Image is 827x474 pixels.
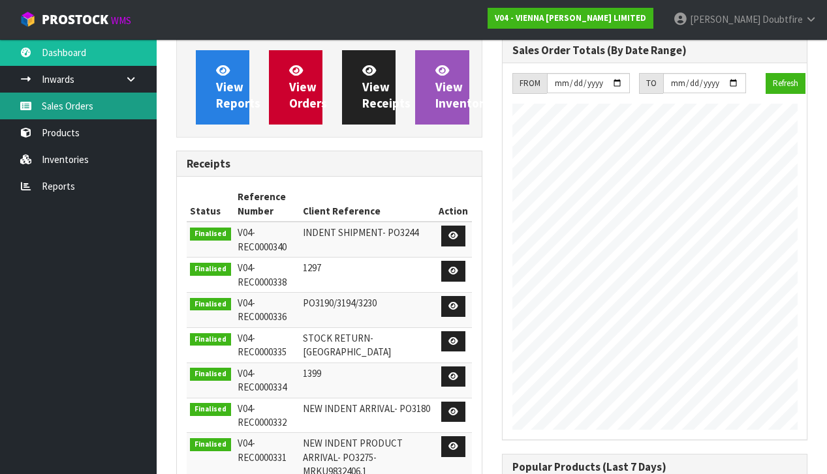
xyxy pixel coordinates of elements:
[190,263,231,276] span: Finalised
[639,73,663,94] div: TO
[190,438,231,451] span: Finalised
[762,13,803,25] span: Doubtfire
[190,228,231,241] span: Finalised
[238,437,287,463] span: V04-REC0000331
[512,73,547,94] div: FROM
[190,333,231,346] span: Finalised
[187,186,234,222] th: Status
[190,298,231,311] span: Finalised
[300,186,435,222] th: Client Reference
[495,12,646,23] strong: V04 - VIENNA [PERSON_NAME] LIMITED
[512,461,798,473] h3: Popular Products (Last 7 Days)
[303,367,321,379] span: 1399
[362,63,411,111] span: View Receipts
[42,11,108,28] span: ProStock
[435,63,490,111] span: View Inventory
[238,402,287,428] span: V04-REC0000332
[111,14,131,27] small: WMS
[415,50,469,125] a: ViewInventory
[238,297,287,323] span: V04-REC0000336
[187,158,472,170] h3: Receipts
[303,332,391,358] span: STOCK RETURN- [GEOGRAPHIC_DATA]
[238,226,287,252] span: V04-REC0000340
[303,261,321,274] span: 1297
[690,13,760,25] span: [PERSON_NAME]
[342,50,396,125] a: ViewReceipts
[190,368,231,381] span: Finalised
[216,63,260,111] span: View Reports
[435,186,471,222] th: Action
[238,261,287,288] span: V04-REC0000338
[289,63,327,111] span: View Orders
[303,226,418,239] span: INDENT SHIPMENT- PO3244
[238,332,287,358] span: V04-REC0000335
[512,44,798,57] h3: Sales Order Totals (By Date Range)
[234,186,300,222] th: Reference Number
[303,402,430,415] span: NEW INDENT ARRIVAL- PO3180
[766,73,805,94] button: Refresh
[269,50,322,125] a: ViewOrders
[190,403,231,416] span: Finalised
[303,297,377,309] span: PO3190/3194/3230
[20,11,36,27] img: cube-alt.png
[238,367,287,393] span: V04-REC0000334
[196,50,249,125] a: ViewReports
